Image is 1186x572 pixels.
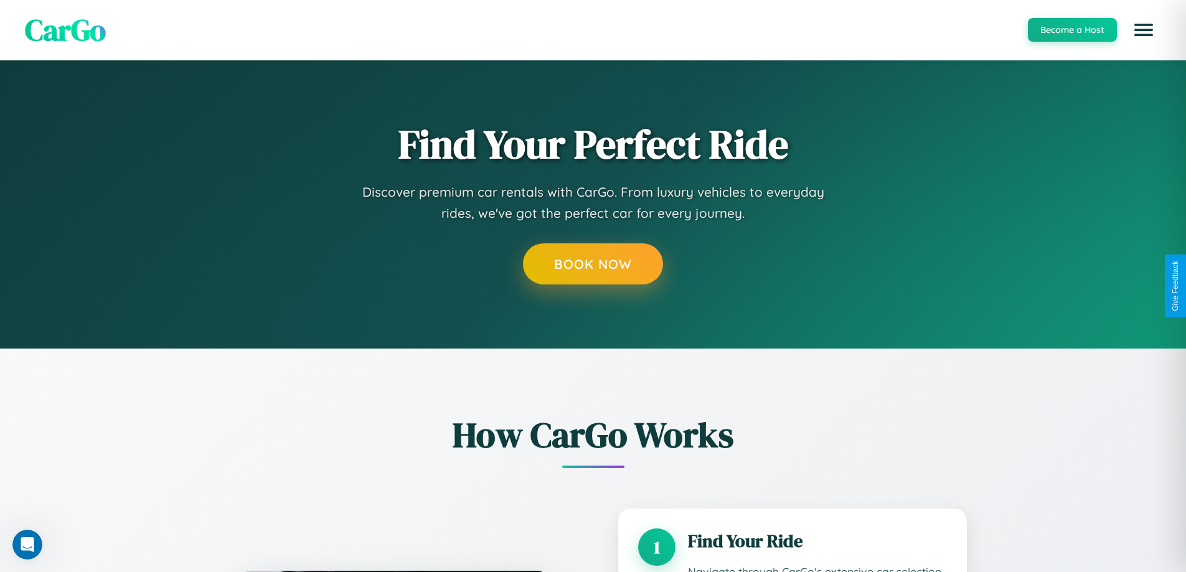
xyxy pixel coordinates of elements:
[1028,18,1117,42] button: Become a Host
[1126,12,1161,47] button: Open menu
[688,528,947,553] h3: Find Your Ride
[12,530,42,560] iframe: Intercom live chat
[1171,261,1180,311] div: Give Feedback
[523,243,663,284] button: Book Now
[220,411,967,459] h2: How CarGo Works
[344,182,842,223] p: Discover premium car rentals with CarGo. From luxury vehicles to everyday rides, we've got the pe...
[398,123,788,166] h1: Find Your Perfect Ride
[638,528,675,566] div: 1
[25,9,106,50] span: CarGo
